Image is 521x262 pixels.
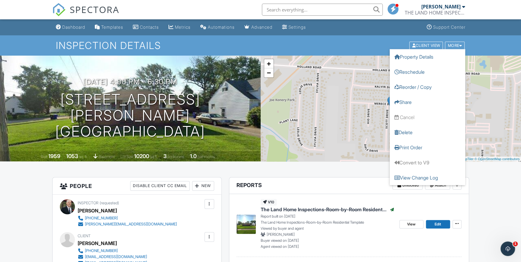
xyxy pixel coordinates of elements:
[390,94,465,109] a: Share
[52,3,66,16] img: The Best Home Inspection Software - Spectora
[53,22,88,33] a: Dashboard
[78,254,158,260] a: [EMAIL_ADDRESS][DOMAIN_NAME]
[390,155,465,170] a: Convert to V9
[85,248,118,253] div: [PHONE_NUMBER]
[85,222,177,227] div: [PERSON_NAME][EMAIL_ADDRESS][DOMAIN_NAME]
[168,154,184,159] span: bedrooms
[251,24,272,30] div: Advanced
[288,24,306,30] div: Settings
[78,239,117,248] div: [PERSON_NAME]
[85,216,118,221] div: [PHONE_NUMBER]
[390,140,465,155] a: Print Order
[53,177,221,195] h3: People
[264,68,273,77] a: Zoom out
[445,41,465,50] div: More
[175,24,191,30] div: Metrics
[198,22,237,33] a: Automations (Basic)
[52,8,119,21] a: SPECTORA
[198,154,215,159] span: bathrooms
[474,157,519,161] a: © OpenStreetMap contributors
[150,154,158,159] span: sq.ft.
[41,154,47,159] span: Built
[390,170,465,185] a: View Change Log
[66,153,78,159] div: 1053
[409,41,443,50] div: Client View
[500,241,515,256] iframe: Intercom live chat
[121,154,133,159] span: Lot Size
[190,153,197,159] div: 1.0
[163,153,167,159] div: 3
[98,154,115,159] span: basement
[70,3,119,16] span: SPECTORA
[85,254,147,259] div: [EMAIL_ADDRESS][DOMAIN_NAME]
[78,206,117,215] div: [PERSON_NAME]
[400,114,414,120] div: Cancel
[78,215,177,221] a: [PHONE_NUMBER]
[166,22,193,33] a: Metrics
[78,201,98,205] span: Inspector
[78,248,158,254] a: [PHONE_NUMBER]
[100,201,119,205] span: (requested)
[79,154,88,159] span: sq. ft.
[390,79,465,94] a: Reorder / Copy
[62,24,85,30] div: Dashboard
[208,24,235,30] div: Automations
[264,59,273,68] a: Zoom in
[390,125,465,140] a: Delete
[83,78,177,86] h3: [DATE] 4:00 pm - 6:30 pm
[405,10,465,16] div: THE LAND HOME INSPECTIONS LLC
[78,234,91,238] span: Client
[242,22,275,33] a: Advanced
[192,181,214,191] div: New
[134,153,149,159] div: 10200
[513,241,518,246] span: 1
[56,40,465,51] h1: Inspection Details
[424,22,468,33] a: Support Center
[130,22,161,33] a: Contacts
[140,24,159,30] div: Contacts
[457,157,474,161] a: © MapTiler
[421,4,461,10] div: [PERSON_NAME]
[390,64,465,79] a: Reschedule
[101,24,123,30] div: Templates
[433,24,465,30] div: Support Center
[445,157,521,162] div: |
[262,4,383,16] input: Search everything...
[280,22,308,33] a: Settings
[409,43,444,47] a: Client View
[92,22,126,33] a: Templates
[390,49,465,64] a: Property Details
[130,181,190,191] div: Disable Client CC Email
[10,92,251,139] h1: [STREET_ADDRESS][PERSON_NAME] [GEOGRAPHIC_DATA]
[78,221,177,227] a: [PERSON_NAME][EMAIL_ADDRESS][DOMAIN_NAME]
[48,153,60,159] div: 1959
